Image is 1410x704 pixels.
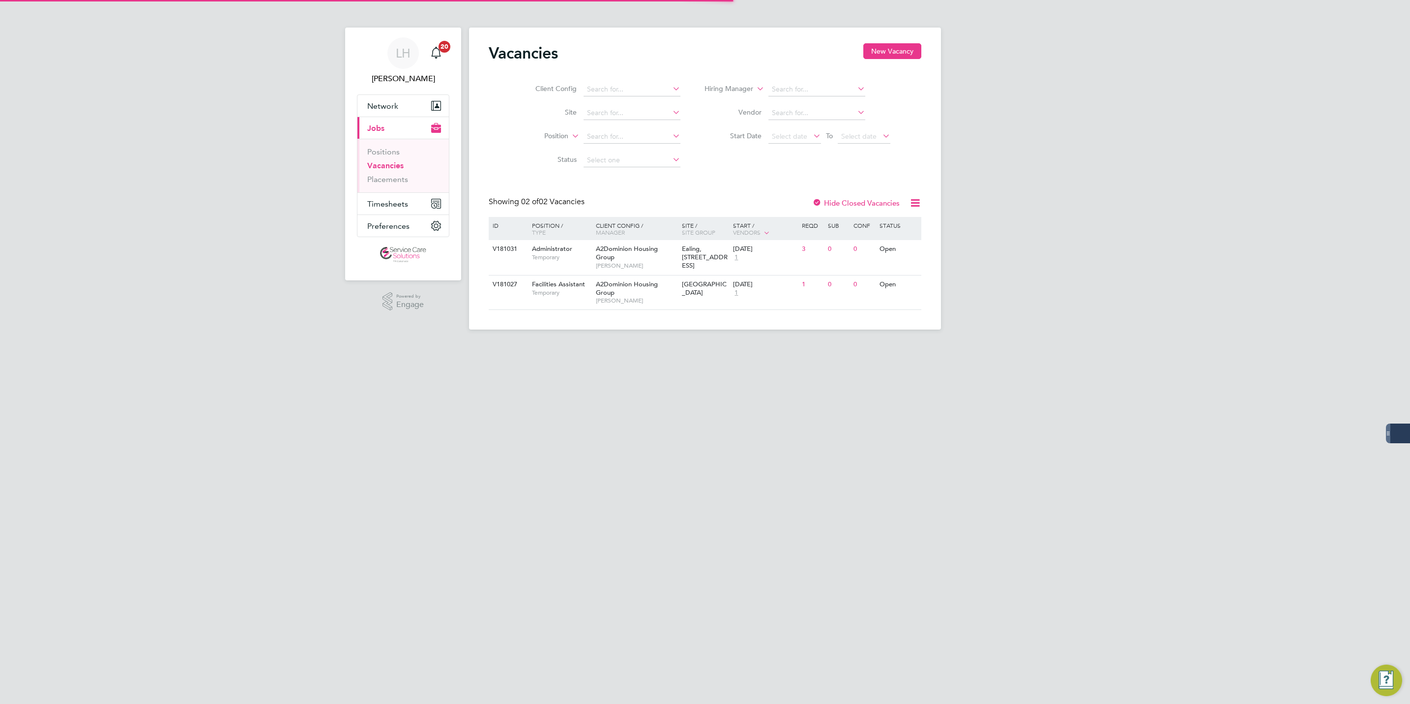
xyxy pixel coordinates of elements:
[823,129,836,142] span: To
[584,153,680,167] input: Select one
[532,245,572,253] span: Administrator
[532,289,591,297] span: Temporary
[705,108,762,117] label: Vendor
[682,228,715,236] span: Site Group
[851,217,877,234] div: Conf
[596,280,658,297] span: A2Dominion Housing Group
[489,197,587,207] div: Showing
[596,245,658,261] span: A2Dominion Housing Group
[490,217,525,234] div: ID
[520,155,577,164] label: Status
[593,217,679,241] div: Client Config /
[396,301,424,309] span: Engage
[772,132,807,141] span: Select date
[584,83,680,96] input: Search for...
[357,95,449,117] button: Network
[799,240,825,258] div: 3
[382,292,424,311] a: Powered byEngage
[799,217,825,234] div: Reqd
[520,84,577,93] label: Client Config
[733,228,761,236] span: Vendors
[705,131,762,140] label: Start Date
[851,275,877,294] div: 0
[367,199,408,209] span: Timesheets
[532,253,591,261] span: Temporary
[596,297,677,305] span: [PERSON_NAME]
[367,175,408,184] a: Placements
[825,275,851,294] div: 0
[682,280,727,297] span: [GEOGRAPHIC_DATA]
[357,37,449,85] a: LH[PERSON_NAME]
[357,73,449,85] span: Lewis Hodson
[525,217,593,241] div: Position /
[532,228,546,236] span: Type
[512,131,568,141] label: Position
[367,161,404,170] a: Vacancies
[439,41,450,53] span: 20
[396,292,424,301] span: Powered by
[357,117,449,139] button: Jobs
[520,108,577,117] label: Site
[1371,665,1402,696] button: Engage Resource Center
[733,253,739,262] span: 1
[768,106,865,120] input: Search for...
[697,84,753,94] label: Hiring Manager
[733,245,797,253] div: [DATE]
[812,198,900,208] label: Hide Closed Vacancies
[851,240,877,258] div: 0
[357,215,449,237] button: Preferences
[863,43,921,59] button: New Vacancy
[596,228,625,236] span: Manager
[731,217,799,242] div: Start /
[877,275,920,294] div: Open
[490,240,525,258] div: V181031
[490,275,525,294] div: V181027
[825,217,851,234] div: Sub
[345,28,461,280] nav: Main navigation
[357,247,449,263] a: Go to home page
[682,245,728,270] span: Ealing, [STREET_ADDRESS]
[799,275,825,294] div: 1
[768,83,865,96] input: Search for...
[367,123,384,133] span: Jobs
[426,37,446,69] a: 20
[396,47,411,60] span: LH
[367,101,398,111] span: Network
[357,139,449,192] div: Jobs
[733,289,739,297] span: 1
[596,262,677,270] span: [PERSON_NAME]
[521,197,585,207] span: 02 Vacancies
[532,280,585,288] span: Facilities Assistant
[521,197,539,207] span: 02 of
[733,280,797,289] div: [DATE]
[367,221,410,231] span: Preferences
[679,217,731,241] div: Site /
[357,193,449,214] button: Timesheets
[489,43,558,63] h2: Vacancies
[877,240,920,258] div: Open
[877,217,920,234] div: Status
[584,130,680,144] input: Search for...
[584,106,680,120] input: Search for...
[380,247,426,263] img: servicecare-logo-retina.png
[825,240,851,258] div: 0
[841,132,877,141] span: Select date
[367,147,400,156] a: Positions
